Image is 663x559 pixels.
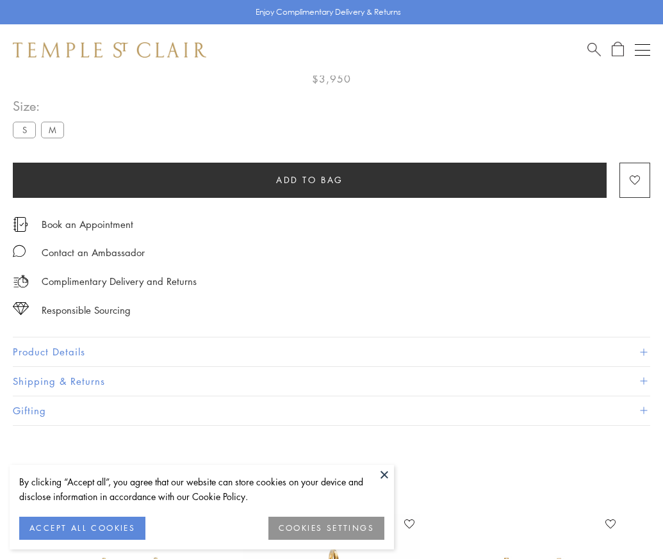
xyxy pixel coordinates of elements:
div: By clicking “Accept all”, you agree that our website can store cookies on your device and disclos... [19,474,384,504]
p: Complimentary Delivery and Returns [42,273,197,289]
a: Book an Appointment [42,217,133,231]
label: S [13,122,36,138]
img: icon_appointment.svg [13,217,28,232]
button: Open navigation [635,42,650,58]
button: Product Details [13,337,650,366]
label: M [41,122,64,138]
button: COOKIES SETTINGS [268,517,384,540]
a: Search [587,42,601,58]
img: Temple St. Clair [13,42,206,58]
button: ACCEPT ALL COOKIES [19,517,145,540]
a: Open Shopping Bag [612,42,624,58]
button: Add to bag [13,163,607,198]
span: Size: [13,95,69,117]
span: Add to bag [276,173,343,187]
img: icon_delivery.svg [13,273,29,289]
span: $3,950 [312,70,351,87]
div: Contact an Ambassador [42,245,145,261]
div: Responsible Sourcing [42,302,131,318]
img: MessageIcon-01_2.svg [13,245,26,257]
p: Enjoy Complimentary Delivery & Returns [256,6,401,19]
img: icon_sourcing.svg [13,302,29,315]
button: Shipping & Returns [13,367,650,396]
button: Gifting [13,396,650,425]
